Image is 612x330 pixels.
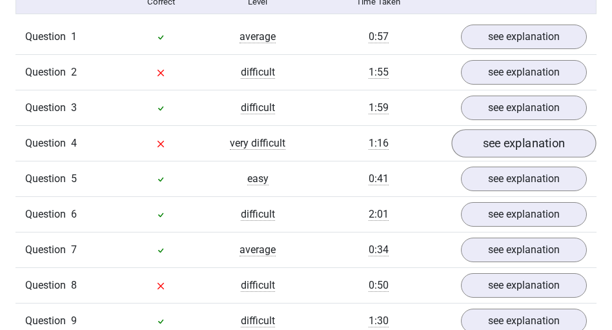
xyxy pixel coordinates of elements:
span: Question [25,171,71,187]
span: difficult [241,315,275,327]
span: average [240,243,276,256]
span: 0:41 [369,172,389,185]
span: 7 [71,243,77,256]
a: see explanation [461,273,587,298]
span: difficult [241,101,275,114]
span: 9 [71,315,77,327]
span: 1:59 [369,101,389,114]
span: 4 [71,137,77,149]
span: Question [25,278,71,293]
span: 0:57 [369,30,389,43]
span: Question [25,136,71,151]
span: easy [247,172,269,185]
a: see explanation [451,129,596,158]
span: Question [25,242,71,258]
a: see explanation [461,96,587,120]
span: Question [25,100,71,116]
span: 3 [71,101,77,114]
span: 1:55 [369,66,389,79]
span: difficult [241,208,275,221]
span: 5 [71,172,77,185]
span: very difficult [230,137,285,150]
a: see explanation [461,25,587,49]
span: Question [25,29,71,45]
span: 8 [71,279,77,291]
a: see explanation [461,167,587,191]
span: 6 [71,208,77,220]
span: 1:30 [369,315,389,327]
span: 1:16 [369,137,389,150]
span: 2:01 [369,208,389,221]
span: 2 [71,66,77,78]
span: Question [25,313,71,329]
a: see explanation [461,202,587,227]
span: Question [25,207,71,222]
span: 0:50 [369,279,389,292]
a: see explanation [461,60,587,85]
span: difficult [241,279,275,292]
span: 0:34 [369,243,389,256]
span: Question [25,65,71,80]
span: average [240,30,276,43]
a: see explanation [461,238,587,262]
span: 1 [71,30,77,43]
span: difficult [241,66,275,79]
